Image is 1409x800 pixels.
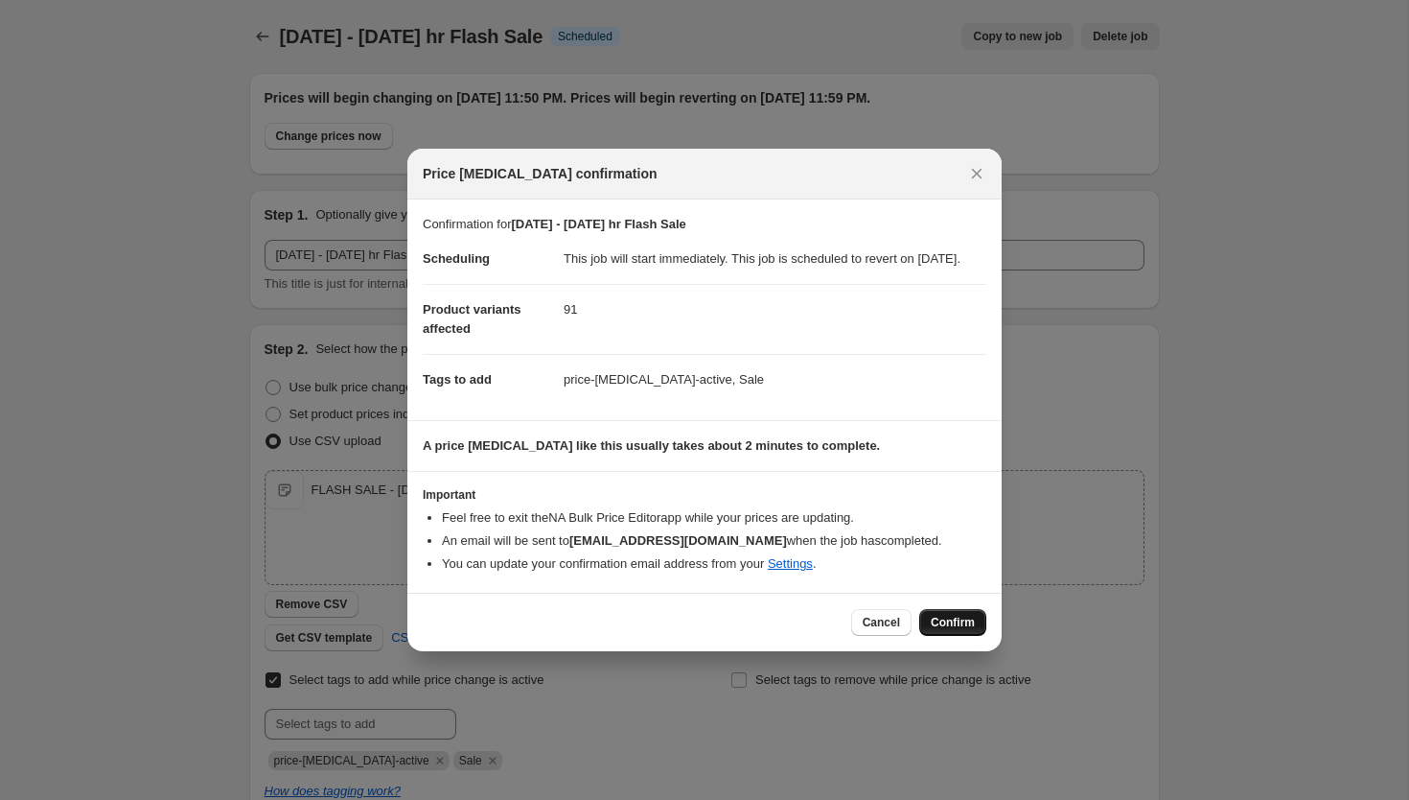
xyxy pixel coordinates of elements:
button: Cancel [851,609,912,636]
li: Feel free to exit the NA Bulk Price Editor app while your prices are updating. [442,508,986,528]
span: Scheduling [423,251,490,266]
b: A price [MEDICAL_DATA] like this usually takes about 2 minutes to complete. [423,438,880,453]
li: An email will be sent to when the job has completed . [442,531,986,551]
dd: This job will start immediately. This job is scheduled to revert on [DATE]. [564,234,986,284]
a: Settings [768,556,813,571]
span: Price [MEDICAL_DATA] confirmation [423,164,658,183]
button: Close [963,160,990,187]
span: Confirm [931,615,975,630]
dd: price-[MEDICAL_DATA]-active, Sale [564,354,986,405]
span: Cancel [863,615,900,630]
span: Tags to add [423,372,492,387]
p: Confirmation for [423,215,986,234]
b: [EMAIL_ADDRESS][DOMAIN_NAME] [569,533,787,548]
button: Confirm [919,609,986,636]
span: Product variants affected [423,302,521,336]
li: You can update your confirmation email address from your . [442,554,986,574]
h3: Important [423,487,986,503]
dd: 91 [564,284,986,335]
b: [DATE] - [DATE] hr Flash Sale [511,217,685,231]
